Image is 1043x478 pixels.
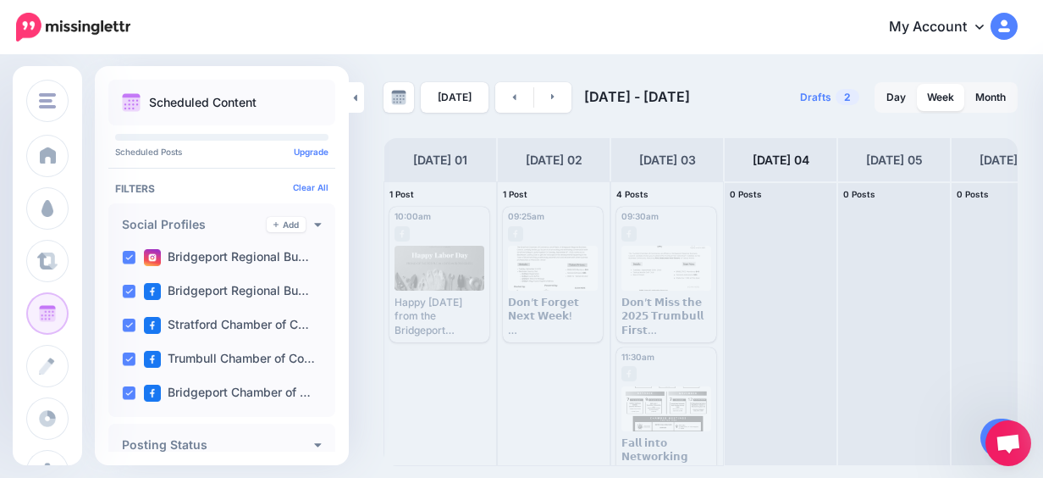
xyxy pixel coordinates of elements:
[508,296,598,337] div: 𝗗𝗼𝗻’𝘁 𝗙𝗼𝗿𝗴𝗲𝘁 𝗡𝗲𝘅𝘁 𝗪𝗲𝗲𝗸! The 𝗦𝘁𝗿𝗮𝘁𝗳𝗼𝗿𝗱 𝗖𝗵𝗮𝗺𝗯𝗲𝗿 𝗼𝗳 𝗖𝗼𝗺𝗺𝗲𝗿𝗰𝗲, affiliated with 𝘁𝗵𝗲 𝗕𝗿𝗶𝗱𝗴𝗲𝗽𝗼𝗿𝘁 𝗥𝗲𝗴𝗶𝗼𝗻𝗮...
[39,93,56,108] img: menu.png
[790,82,869,113] a: Drafts2
[753,150,809,170] h4: [DATE] 04
[526,150,582,170] h4: [DATE] 02
[621,366,637,381] img: facebook-grey-square.png
[115,147,328,156] p: Scheduled Posts
[957,189,989,199] span: 0 Posts
[267,217,306,232] a: Add
[730,189,762,199] span: 0 Posts
[621,296,711,337] div: 𝗗𝗼𝗻’𝘁 𝗠𝗶𝘀𝘀 𝘁𝗵𝗲 𝟮𝟬𝟮𝟱 𝗧𝗿𝘂𝗺𝗯𝘂𝗹𝗹 𝗙𝗶𝗿𝘀𝘁 𝗦𝗲𝗹𝗲𝗰𝘁𝗺𝗮𝗻'𝘀 𝗔𝗱𝗱𝗿𝗲𝘀𝘀! The 𝗧𝗿𝘂𝗺𝗯𝘂𝗹𝗹 𝗖𝗵𝗮𝗺𝗯𝗲𝗿 𝗼𝗳 𝗖𝗼𝗺𝗺𝗲𝗿𝗰𝗲, alongsi...
[395,226,410,242] img: facebook-grey-square.png
[639,150,696,170] h4: [DATE] 03
[980,150,1036,170] h4: [DATE] 06
[917,84,964,111] a: Week
[144,317,161,334] img: facebook-square.png
[616,189,648,199] span: 4 Posts
[122,219,267,231] h4: Social Profiles
[144,351,161,368] img: facebook-square.png
[115,182,328,195] h4: Filters
[621,352,654,362] span: 11:30am
[621,436,711,478] div: 𝗙𝗮𝗹𝗹 𝗶𝗻𝘁𝗼 𝗡𝗲𝘁𝘄𝗼𝗿𝗸𝗶𝗻𝗴 𝘄𝗶𝘁𝗵 𝗕𝗥𝗕𝗖! We're thrilled to unveil our 𝗿𝗲𝗳𝗿𝗲𝘀𝗵𝗲𝗱 𝗙𝗮𝗹𝗹 𝟮𝟬𝟮𝟱 𝗲𝘃𝗲𝗻𝘁𝘀 𝗰𝗮𝗹𝗲𝗻𝗱𝗮𝗿 ...
[421,82,488,113] a: [DATE]
[144,317,309,334] label: Stratford Chamber of C…
[508,211,544,221] span: 09:25am
[144,385,311,402] label: Bridgeport Chamber of …
[965,84,1016,111] a: Month
[985,420,1031,466] a: Open chat
[800,92,831,103] span: Drafts
[294,147,328,157] a: Upgrade
[836,89,859,105] span: 2
[122,93,141,112] img: calendar.png
[389,189,414,199] span: 1 Post
[843,189,875,199] span: 0 Posts
[144,283,161,300] img: facebook-square.png
[16,13,130,42] img: Missinglettr
[876,84,916,111] a: Day
[144,283,309,300] label: Bridgeport Regional Bu…
[621,226,637,242] img: facebook-grey-square.png
[503,189,527,199] span: 1 Post
[866,150,923,170] h4: [DATE] 05
[395,296,484,337] div: Happy [DATE] from the Bridgeport Regional Business Council! [DATE], we celebrate the dedication a...
[149,97,257,108] p: Scheduled Content
[293,182,328,192] a: Clear All
[872,7,1018,48] a: My Account
[391,90,406,105] img: calendar-grey-darker.png
[122,439,314,451] h4: Posting Status
[395,211,431,221] span: 10:00am
[413,150,467,170] h4: [DATE] 01
[508,226,523,242] img: facebook-grey-square.png
[144,249,161,266] img: instagram-square.png
[144,351,315,368] label: Trumbull Chamber of Co…
[144,249,309,266] label: Bridgeport Regional Bu…
[621,211,659,221] span: 09:30am
[144,385,161,402] img: facebook-square.png
[584,88,690,105] span: [DATE] - [DATE]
